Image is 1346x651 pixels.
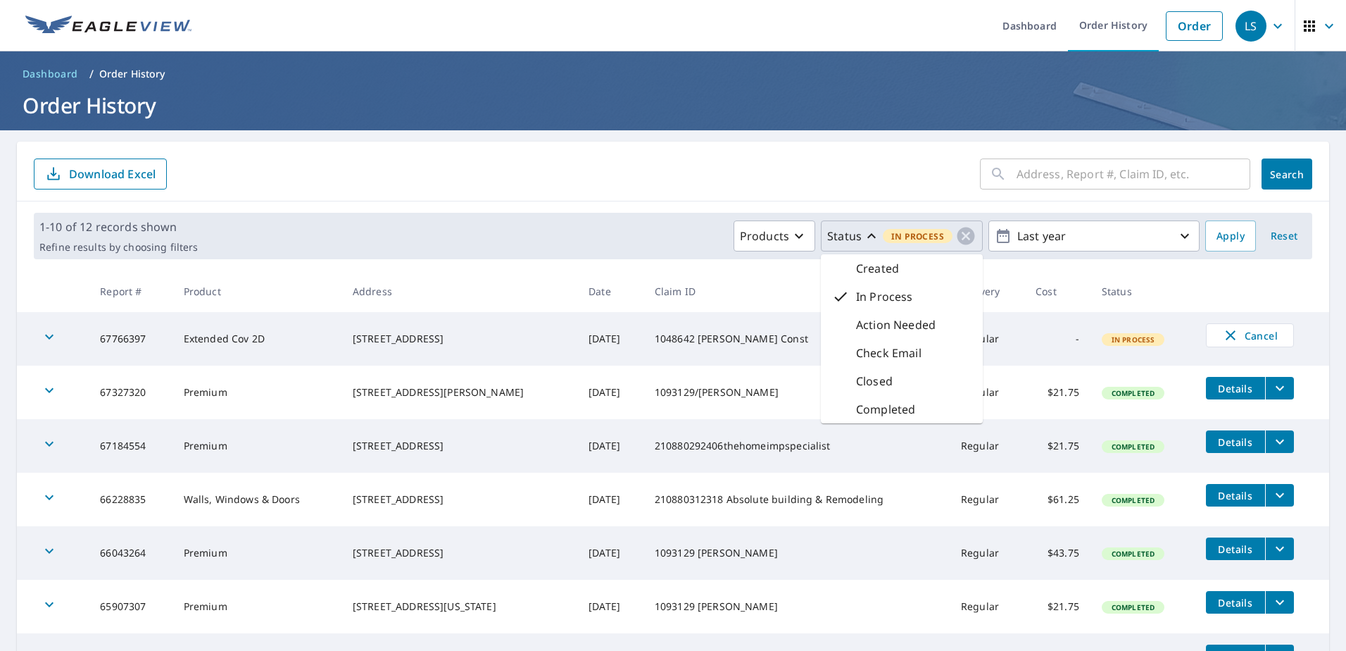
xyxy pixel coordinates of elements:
span: Completed [1103,602,1163,612]
td: Premium [172,526,341,580]
td: [DATE] [577,366,643,419]
p: Products [740,228,789,244]
p: Closed [856,373,893,390]
span: Completed [1103,495,1163,505]
td: Walls, Windows & Doors [172,473,341,526]
span: Completed [1103,442,1163,452]
nav: breadcrumb [17,63,1329,85]
button: detailsBtn-65907307 [1206,591,1265,614]
span: Dashboard [23,67,78,81]
span: Reset [1267,228,1301,245]
div: [STREET_ADDRESS] [353,492,566,507]
span: Details [1214,489,1257,502]
span: Completed [1103,549,1163,559]
p: Status [827,228,862,244]
div: Closed [821,367,983,395]
a: Order [1166,11,1223,41]
div: [STREET_ADDRESS] [353,546,566,560]
td: Extended Cov 2D [172,312,341,366]
td: 65907307 [89,580,172,633]
td: 210880312318 Absolute building & Remodeling [643,473,950,526]
span: Details [1214,382,1257,395]
span: Search [1273,168,1301,181]
div: [STREET_ADDRESS] [353,332,566,346]
button: Last year [988,221,1200,252]
div: [STREET_ADDRESS][US_STATE] [353,600,566,614]
button: filesDropdownBtn-66043264 [1265,538,1294,560]
td: [DATE] [577,312,643,366]
th: Delivery [950,271,1024,312]
button: Products [734,221,815,252]
td: 67184554 [89,419,172,473]
p: In Process [856,288,913,305]
td: Regular [950,312,1024,366]
div: Action Needed [821,311,983,339]
td: 66228835 [89,473,172,526]
td: 66043264 [89,526,172,580]
th: Date [577,271,643,312]
th: Product [172,271,341,312]
button: detailsBtn-67327320 [1206,377,1265,399]
span: Details [1214,435,1257,449]
div: [STREET_ADDRESS][PERSON_NAME] [353,385,566,399]
td: $21.75 [1024,419,1090,473]
td: Premium [172,366,341,419]
td: Premium [172,419,341,473]
th: Cost [1024,271,1090,312]
p: Order History [99,67,165,81]
button: Apply [1205,221,1256,252]
th: Claim ID [643,271,950,312]
td: 1093129 [PERSON_NAME] [643,580,950,633]
td: Regular [950,526,1024,580]
p: Completed [856,401,915,418]
p: Refine results by choosing filters [39,241,198,254]
div: [STREET_ADDRESS] [353,439,566,453]
td: $61.25 [1024,473,1090,526]
p: 1-10 of 12 records shown [39,218,198,235]
p: Last year [1012,224,1176,249]
h1: Order History [17,91,1329,120]
div: Created [821,254,983,283]
button: StatusIn Process [821,221,983,252]
td: Regular [950,419,1024,473]
td: [DATE] [577,526,643,580]
button: Reset [1262,221,1307,252]
img: EV Logo [25,15,191,37]
p: Download Excel [69,166,156,182]
span: Details [1214,542,1257,556]
button: Cancel [1206,323,1294,347]
th: Status [1090,271,1195,312]
p: Action Needed [856,316,936,333]
td: $43.75 [1024,526,1090,580]
button: filesDropdownBtn-67184554 [1265,430,1294,453]
div: Check Email [821,339,983,367]
th: Address [341,271,577,312]
p: Check Email [856,345,922,361]
td: Regular [950,473,1024,526]
button: detailsBtn-66043264 [1206,538,1265,560]
button: detailsBtn-66228835 [1206,484,1265,507]
td: [DATE] [577,473,643,526]
a: Dashboard [17,63,84,85]
span: Details [1214,596,1257,609]
div: In Process [821,283,983,311]
button: filesDropdownBtn-66228835 [1265,484,1294,507]
td: - [1024,312,1090,366]
td: Premium [172,580,341,633]
span: Completed [1103,388,1163,398]
td: 1093129/[PERSON_NAME] [643,366,950,419]
span: Apply [1216,228,1245,245]
span: In Process [1103,335,1164,345]
td: [DATE] [577,580,643,633]
button: filesDropdownBtn-65907307 [1265,591,1294,614]
td: Regular [950,366,1024,419]
th: Report # [89,271,172,312]
td: 1093129 [PERSON_NAME] [643,526,950,580]
td: $21.75 [1024,366,1090,419]
td: 210880292406thehomeimpspecialist [643,419,950,473]
button: Search [1262,159,1312,190]
td: Regular [950,580,1024,633]
input: Address, Report #, Claim ID, etc. [1017,154,1250,194]
button: detailsBtn-67184554 [1206,430,1265,453]
li: / [89,66,94,82]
